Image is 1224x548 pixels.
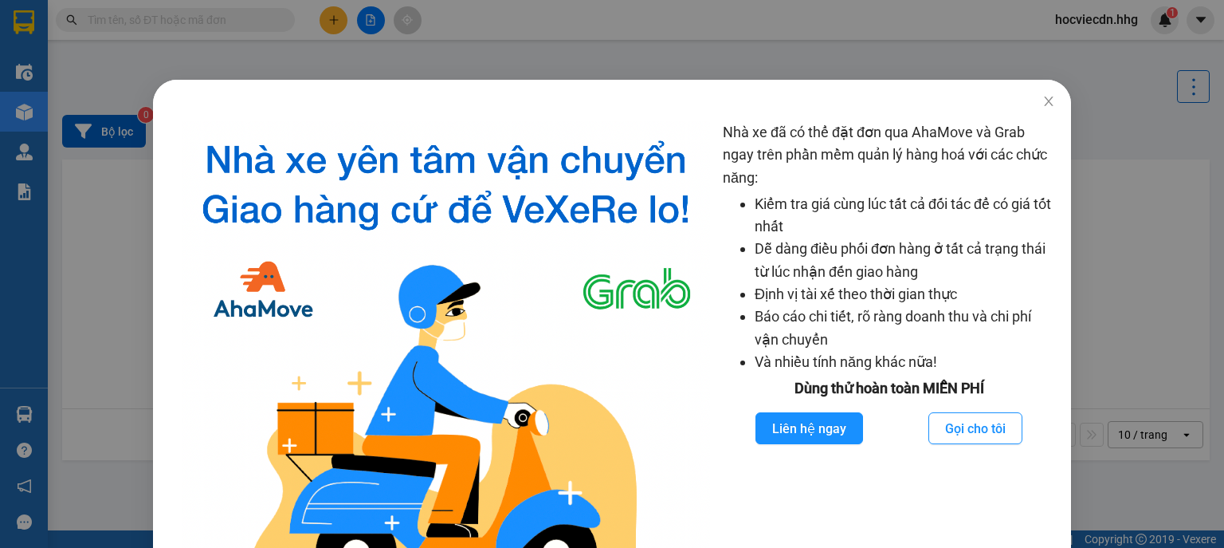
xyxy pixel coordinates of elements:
span: close [1042,95,1055,108]
button: Close [1026,80,1071,124]
span: Liên hệ ngay [772,419,846,439]
span: Gọi cho tôi [945,419,1006,439]
li: Báo cáo chi tiết, rõ ràng doanh thu và chi phí vận chuyển [755,306,1055,351]
li: Dễ dàng điều phối đơn hàng ở tất cả trạng thái từ lúc nhận đến giao hàng [755,238,1055,283]
button: Gọi cho tôi [928,412,1022,444]
button: Liên hệ ngay [755,412,863,444]
li: Kiểm tra giá cùng lúc tất cả đối tác để có giá tốt nhất [755,193,1055,239]
div: Dùng thử hoàn toàn MIỄN PHÍ [723,377,1055,400]
li: Định vị tài xế theo thời gian thực [755,283,1055,306]
li: Và nhiều tính năng khác nữa! [755,351,1055,373]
